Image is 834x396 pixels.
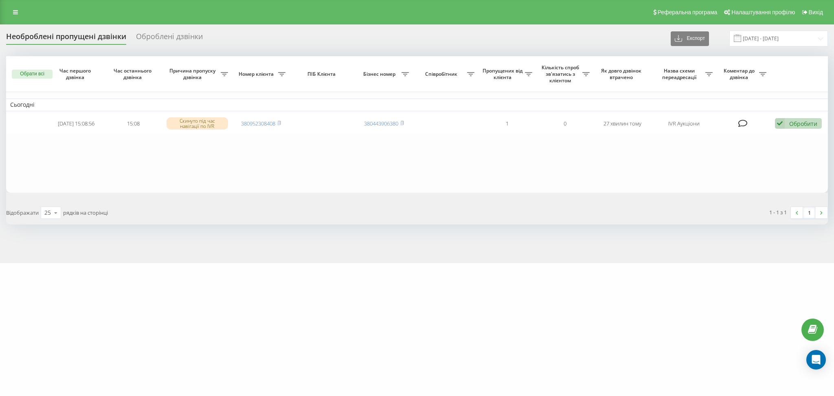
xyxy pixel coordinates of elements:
[54,68,98,80] span: Час першого дзвінка
[658,9,718,15] span: Реферальна програма
[111,68,156,80] span: Час останнього дзвінка
[594,113,651,134] td: 27 хвилин тому
[63,209,108,216] span: рядків на сторінці
[6,209,39,216] span: Відображати
[806,350,826,370] div: Open Intercom Messenger
[44,209,51,217] div: 25
[655,68,705,80] span: Назва схеми переадресації
[809,9,823,15] span: Вихід
[789,120,817,128] div: Обробити
[360,71,402,77] span: Бізнес номер
[241,120,275,127] a: 380952308408
[803,207,815,218] a: 1
[671,31,709,46] button: Експорт
[105,113,162,134] td: 15:08
[6,99,828,111] td: Сьогодні
[47,113,105,134] td: [DATE] 15:08:56
[136,32,203,45] div: Оброблені дзвінки
[721,68,759,80] span: Коментар до дзвінка
[600,68,645,80] span: Як довго дзвінок втрачено
[417,71,467,77] span: Співробітник
[651,113,717,134] td: IVR Аукціони
[478,113,536,134] td: 1
[236,71,278,77] span: Номер клієнта
[483,68,525,80] span: Пропущених від клієнта
[364,120,398,127] a: 380443906380
[536,113,594,134] td: 0
[769,208,787,216] div: 1 - 1 з 1
[731,9,795,15] span: Налаштування профілю
[167,117,228,130] div: Скинуто під час навігації по IVR
[12,70,53,79] button: Обрати всі
[296,71,348,77] span: ПІБ Клієнта
[540,64,582,84] span: Кількість спроб зв'язатись з клієнтом
[6,32,126,45] div: Необроблені пропущені дзвінки
[166,68,221,80] span: Причина пропуску дзвінка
